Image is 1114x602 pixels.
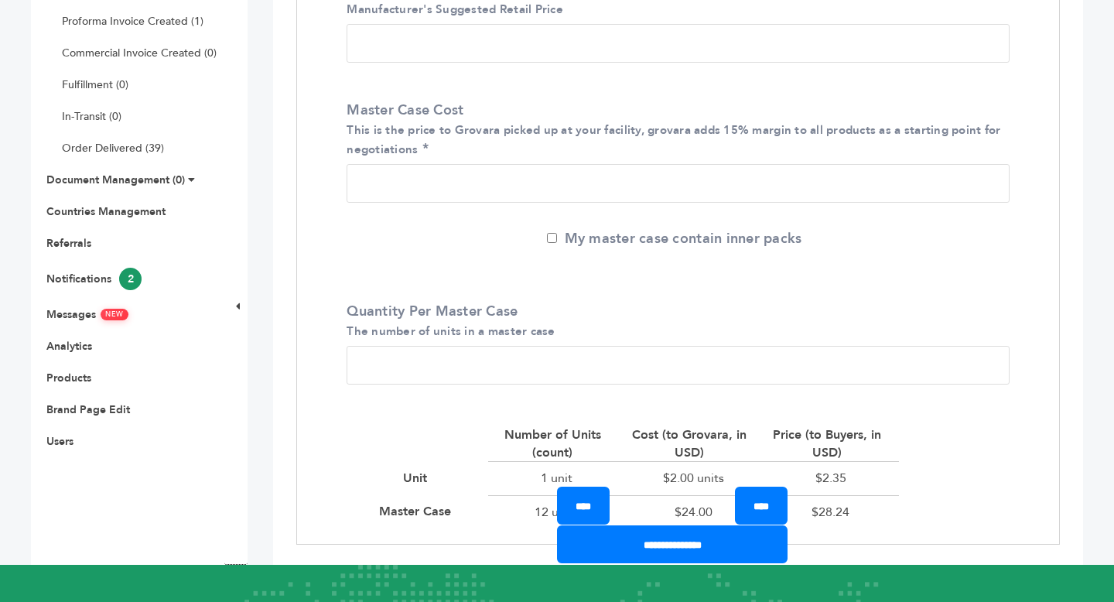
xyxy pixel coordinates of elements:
div: Unit [403,470,435,487]
a: Brand Page Edit [46,402,130,417]
div: 1 unit [488,461,625,494]
a: Order Delivered (39) [62,141,164,156]
div: 12 units [488,495,625,528]
a: Notifications2 [46,272,142,286]
label: Master Case Cost [347,101,1002,159]
div: $28.24 [762,495,899,528]
a: Products [46,371,91,385]
a: Document Management (0) [46,173,185,187]
a: Commercial Invoice Created (0) [62,46,217,60]
div: $2.00 units [625,461,762,494]
div: Price (to Buyers, in USD) [762,426,899,461]
a: Analytics [46,339,92,354]
a: In-Transit (0) [62,109,121,124]
small: This is the price to Grovara picked up at your facility, grovara adds 15% margin to all products ... [347,122,1000,157]
div: Cost (to Grovara, in USD) [625,426,762,461]
input: My master case contain inner packs [547,233,557,243]
label: My master case contain inner packs [547,229,802,248]
a: Proforma Invoice Created (1) [62,14,203,29]
a: Countries Management [46,204,166,219]
small: The number of units in a master case [347,323,555,339]
span: 2 [119,268,142,290]
a: Referrals [46,236,91,251]
div: $2.35 [762,461,899,494]
div: Number of Units (count) [488,426,625,461]
label: Quantity Per Master Case [347,302,1002,340]
a: Users [46,434,73,449]
a: Fulfillment (0) [62,77,128,92]
div: Master Case [379,503,459,520]
small: Manufacturer's Suggested Retail Price [347,2,563,17]
span: NEW [101,309,128,320]
a: MessagesNEW [46,307,128,322]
